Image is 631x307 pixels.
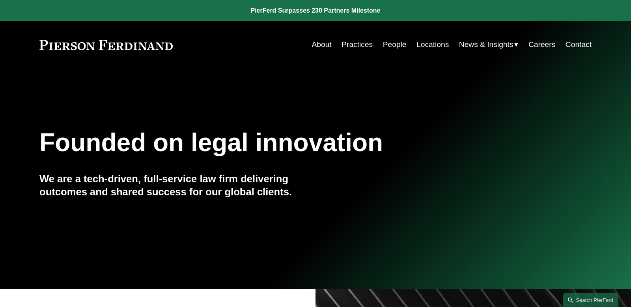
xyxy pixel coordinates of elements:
a: folder dropdown [459,37,519,52]
a: Search this site [563,293,618,307]
h1: Founded on legal innovation [39,128,500,157]
a: Locations [416,37,449,52]
a: Practices [342,37,373,52]
span: News & Insights [459,38,513,52]
a: About [312,37,332,52]
h4: We are a tech-driven, full-service law firm delivering outcomes and shared success for our global... [39,172,315,198]
a: People [383,37,407,52]
a: Contact [566,37,592,52]
a: Careers [528,37,555,52]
